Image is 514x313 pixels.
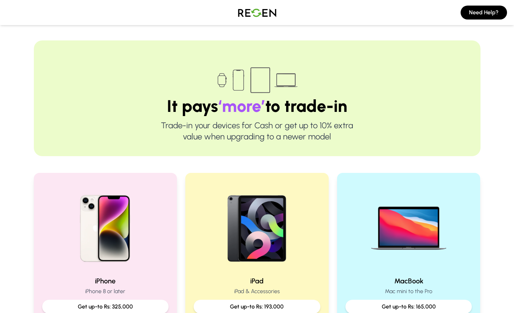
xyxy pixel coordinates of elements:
[42,276,169,286] h2: iPhone
[351,303,467,311] p: Get up-to Rs: 165,000
[218,96,265,116] span: ‘more’
[42,287,169,296] p: iPhone 8 or later
[56,98,458,114] h1: It pays to trade-in
[48,303,163,311] p: Get up-to Rs: 325,000
[214,63,301,98] img: Trade-in devices
[364,181,453,270] img: MacBook
[345,287,472,296] p: Mac mini to the Pro
[212,181,301,270] img: iPad
[194,287,320,296] p: iPad & Accessories
[233,3,282,22] img: Logo
[199,303,315,311] p: Get up-to Rs: 193,000
[461,6,507,20] button: Need Help?
[56,120,458,142] p: Trade-in your devices for Cash or get up to 10% extra value when upgrading to a newer model
[345,276,472,286] h2: MacBook
[61,181,150,270] img: iPhone
[194,276,320,286] h2: iPad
